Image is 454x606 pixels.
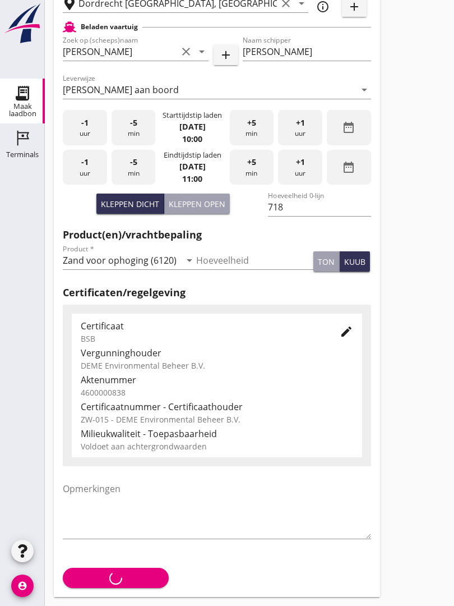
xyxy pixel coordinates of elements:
div: min [230,150,274,185]
div: Aktenummer [81,373,353,387]
div: DEME Environmental Beheer B.V. [81,360,353,371]
input: Product * [63,251,180,269]
span: -1 [81,156,89,168]
div: Vergunninghouder [81,346,353,360]
i: arrow_drop_down [183,254,196,267]
h2: Certificaten/regelgeving [63,285,371,300]
div: kuub [344,256,365,268]
div: BSB [81,333,322,345]
h2: Product(en)/vrachtbepaling [63,227,371,242]
div: uur [63,110,107,145]
span: +1 [296,156,305,168]
input: Zoek op (scheeps)naam [63,43,177,61]
img: logo-small.a267ee39.svg [2,3,43,44]
input: Hoeveelheid [196,251,314,269]
div: ton [318,256,335,268]
button: ton [313,251,340,272]
i: clear [179,45,193,58]
div: Voldoet aan achtergrondwaarden [81,440,353,452]
span: -1 [81,117,89,129]
i: arrow_drop_down [195,45,209,58]
div: Milieukwaliteit - Toepasbaarheid [81,427,353,440]
button: Kleppen open [164,194,230,214]
div: Eindtijdstip laden [164,150,221,160]
div: min [112,110,156,145]
span: +5 [247,117,256,129]
span: -5 [130,156,137,168]
div: uur [278,150,322,185]
div: Starttijdstip laden [163,110,222,121]
span: +1 [296,117,305,129]
div: Terminals [6,151,39,158]
button: kuub [340,251,370,272]
div: [PERSON_NAME] aan boord [63,85,179,95]
div: min [230,110,274,145]
i: date_range [342,160,355,174]
i: account_circle [11,575,34,597]
textarea: Opmerkingen [63,480,371,539]
div: uur [278,110,322,145]
div: min [112,150,156,185]
input: Naam schipper [243,43,371,61]
strong: 11:00 [182,173,202,184]
i: arrow_drop_down [358,83,371,97]
span: +5 [247,156,256,168]
i: date_range [342,121,355,134]
input: Hoeveelheid 0-lijn [268,198,370,216]
div: Kleppen dicht [101,198,159,210]
h2: Beladen vaartuig [81,22,138,32]
div: ZW-015 - DEME Environmental Beheer B.V. [81,414,353,425]
div: Certificaatnummer - Certificaathouder [81,400,353,414]
i: edit [340,325,353,338]
div: uur [63,150,107,185]
strong: [DATE] [179,161,206,172]
div: 4600000838 [81,387,353,398]
button: Kleppen dicht [96,194,164,214]
span: -5 [130,117,137,129]
div: Certificaat [81,319,322,333]
div: Kleppen open [169,198,225,210]
strong: [DATE] [179,121,206,132]
i: add [219,48,233,62]
strong: 10:00 [182,134,202,144]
